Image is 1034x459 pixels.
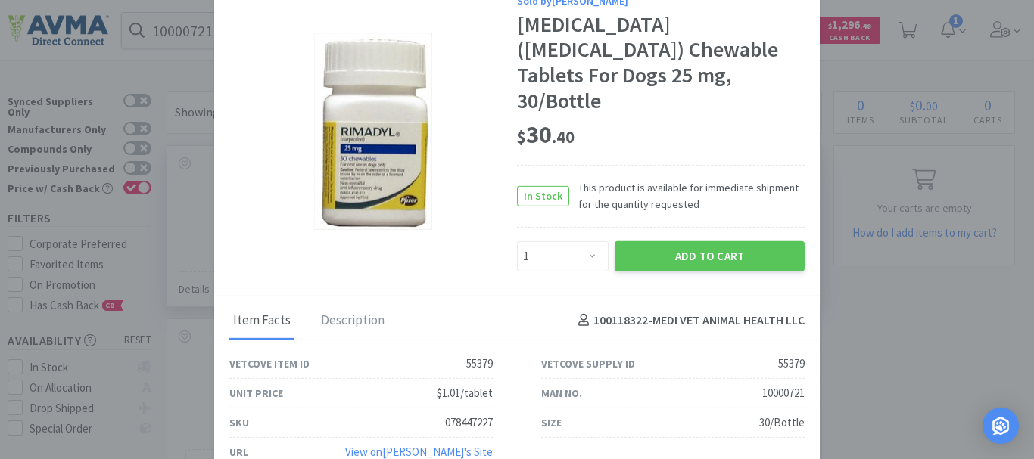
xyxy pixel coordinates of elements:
div: Open Intercom Messenger [983,408,1019,444]
h4: 100118322 - MEDI VET ANIMAL HEALTH LLC [572,311,805,330]
a: View on[PERSON_NAME]'s Site [345,445,493,459]
div: Vetcove Item ID [229,355,310,371]
div: Man No. [541,384,582,401]
div: [MEDICAL_DATA] ([MEDICAL_DATA]) Chewable Tablets For Dogs 25 mg, 30/Bottle [517,12,805,113]
span: . 40 [552,126,575,147]
div: 10000721 [762,384,805,402]
button: Add to Cart [615,240,805,271]
span: 30 [517,119,575,150]
div: SKU [229,414,249,430]
div: Size [541,414,562,430]
div: Item Facts [229,302,294,340]
div: 30/Bottle [759,414,805,432]
div: $1.01/tablet [437,384,493,402]
div: Description [317,302,388,340]
img: 2fff19ac97de4c3397d90e828129b883_55379.jpeg [275,33,472,230]
div: 55379 [778,355,805,373]
div: 078447227 [445,414,493,432]
div: 55379 [466,355,493,373]
div: Vetcove Supply ID [541,355,635,371]
span: This product is available for immediate shipment for the quantity requested [569,179,805,213]
div: Unit Price [229,384,283,401]
span: $ [517,126,526,147]
span: In Stock [518,187,568,206]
